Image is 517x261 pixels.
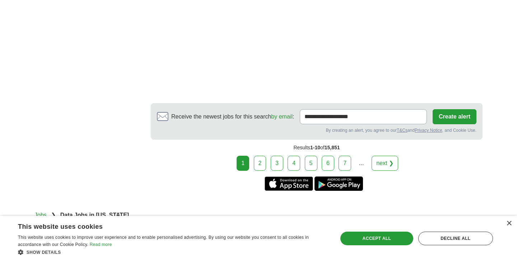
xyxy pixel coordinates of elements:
[433,109,476,124] button: Create alert
[237,156,249,171] div: 1
[34,212,47,218] a: Jobs
[288,156,300,171] a: 4
[157,127,476,134] div: By creating an alert, you agree to our and , and Cookie Use.
[315,177,363,191] a: Get the Android app
[171,112,294,121] span: Receive the newest jobs for this search :
[305,156,317,171] a: 5
[90,242,112,247] a: Read more, opens a new window
[418,232,493,245] div: Decline all
[27,250,61,255] span: Show details
[325,145,340,150] span: 15,851
[339,156,351,171] a: 7
[60,212,129,218] strong: Data Jobs in [US_STATE]
[51,212,56,218] span: ❯
[271,156,283,171] a: 3
[340,232,413,245] div: Accept all
[18,235,309,247] span: This website uses cookies to improve user experience and to enable personalised advertising. By u...
[372,156,398,171] a: next ❯
[354,156,369,170] div: ...
[415,128,442,133] a: Privacy Notice
[397,128,407,133] a: T&Cs
[265,177,313,191] a: Get the iPhone app
[506,221,512,226] div: Close
[310,145,320,150] span: 1-10
[271,113,293,120] a: by email
[151,140,483,156] div: Results of
[322,156,334,171] a: 6
[18,220,311,231] div: This website uses cookies
[254,156,266,171] a: 2
[18,248,329,256] div: Show details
